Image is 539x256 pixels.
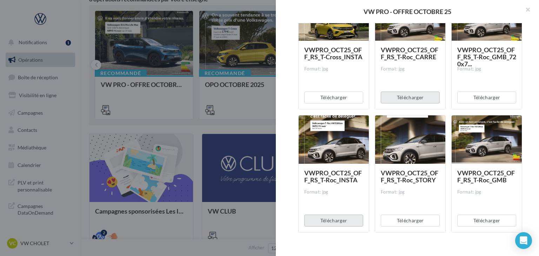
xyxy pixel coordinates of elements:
button: Télécharger [381,215,440,227]
div: Format: jpg [381,66,440,72]
span: VWPRO_OCT25_OFF_RS_T-Roc_STORY [381,169,438,184]
button: Télécharger [304,92,363,103]
span: VWPRO_OCT25_OFF_RS_T-Roc_CARRE [381,46,438,61]
span: VWPRO_OCT25_OFF_RS_T-Roc_INSTA [304,169,362,184]
div: Format: jpg [457,66,516,72]
div: Format: jpg [304,66,363,72]
span: VWPRO_OCT25_OFF_RS_T-Roc_GMB [457,169,515,184]
button: Télécharger [381,92,440,103]
button: Télécharger [457,215,516,227]
div: Format: jpg [457,189,516,195]
button: Télécharger [457,92,516,103]
span: VWPRO_OCT25_OFF_RS_T-Roc_GMB_720x7... [457,46,516,68]
button: Télécharger [304,215,363,227]
div: VW PRO - OFFRE OCTOBRE 25 [287,8,528,15]
div: Open Intercom Messenger [515,232,532,249]
div: Format: jpg [304,189,363,195]
span: VWPRO_OCT25_OFF_RS_T-Cross_INSTA [304,46,362,61]
div: Format: jpg [381,189,440,195]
